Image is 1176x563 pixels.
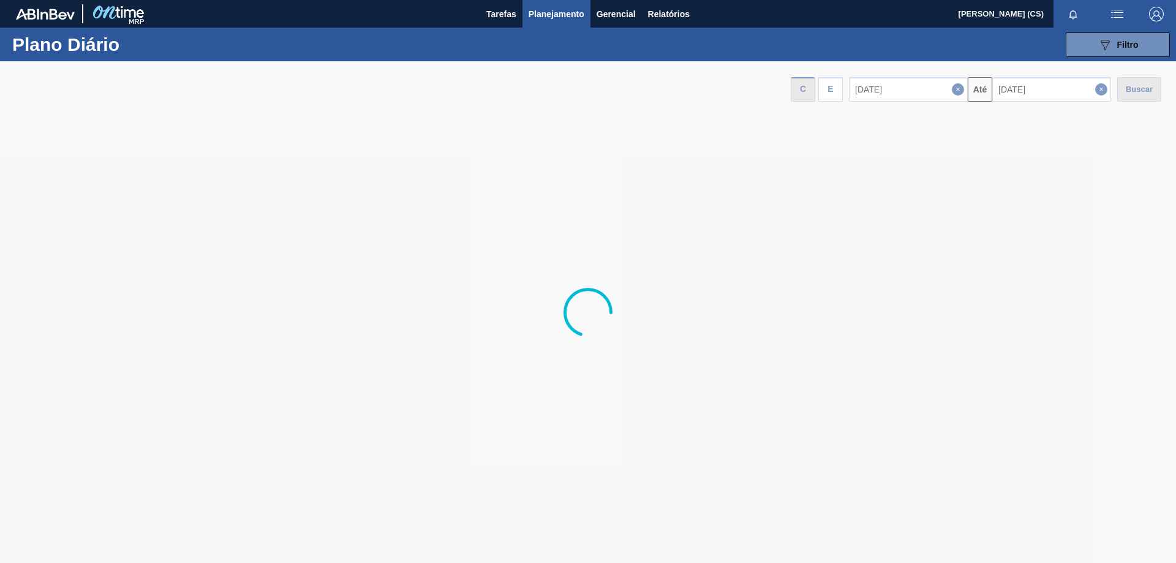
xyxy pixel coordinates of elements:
[1117,40,1139,50] span: Filtro
[597,7,636,21] span: Gerencial
[529,7,584,21] span: Planejamento
[648,7,690,21] span: Relatórios
[16,9,75,20] img: TNhmsLtSVTkK8tSr43FrP2fwEKptu5GPRR3wAAAABJRU5ErkJggg==
[1066,32,1170,57] button: Filtro
[12,37,227,51] h1: Plano Diário
[1110,7,1125,21] img: userActions
[1149,7,1164,21] img: Logout
[1053,6,1093,23] button: Notificações
[486,7,516,21] span: Tarefas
